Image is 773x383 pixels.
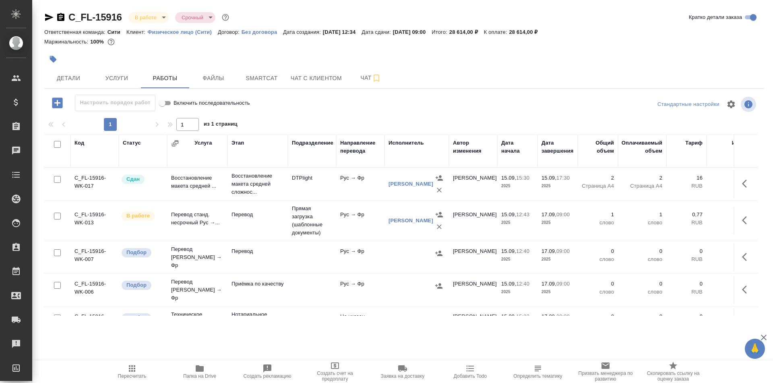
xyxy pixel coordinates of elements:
[449,29,484,35] p: 28 614,00 ₽
[449,170,497,198] td: [PERSON_NAME]
[622,219,662,227] p: слово
[582,280,614,288] p: 0
[582,219,614,227] p: слово
[49,73,88,83] span: Детали
[582,288,614,296] p: слово
[433,184,445,196] button: Удалить
[231,211,284,219] p: Перевод
[670,182,703,190] p: RUB
[44,39,90,45] p: Маржинальность:
[737,211,756,230] button: Здесь прячутся важные кнопки
[745,339,765,359] button: 🙏
[721,95,741,114] span: Настроить таблицу
[234,360,301,383] button: Создать рекламацию
[582,174,614,182] p: 2
[389,139,424,147] div: Исполнитель
[622,174,662,182] p: 2
[194,139,212,147] div: Услуга
[70,243,119,271] td: C_FL-15916-WK-007
[737,313,756,332] button: Здесь прячутся важные кнопки
[516,248,529,254] p: 12:40
[389,181,433,187] a: [PERSON_NAME]
[369,360,436,383] button: Заявка на доставку
[433,313,445,325] button: Назначить
[70,207,119,235] td: C_FL-15916-WK-013
[501,139,533,155] div: Дата начала
[501,211,516,217] p: 15.09,
[582,313,614,321] p: 0
[433,209,445,221] button: Назначить
[351,73,390,83] span: Чат
[582,182,614,190] p: Страница А4
[670,255,703,263] p: RUB
[542,182,574,190] p: 2025
[622,288,662,296] p: слово
[288,201,336,241] td: Прямая загрузка (шаблонные документы)
[218,29,242,35] p: Договор:
[711,182,747,190] p: RUB
[147,29,218,35] p: Физическое лицо (Сити)
[513,373,562,379] span: Определить тематику
[711,247,747,255] p: 0
[292,139,333,147] div: Подразделение
[542,248,556,254] p: 17.09,
[582,139,614,155] div: Общий объем
[194,73,233,83] span: Файлы
[106,37,116,47] button: 0.00 RUB;
[393,29,432,35] p: [DATE] 09:00
[711,255,747,263] p: RUB
[433,247,445,259] button: Назначить
[340,139,380,155] div: Направление перевода
[175,12,215,23] div: В работе
[231,247,284,255] p: Перевод
[432,29,449,35] p: Итого:
[242,29,283,35] p: Без договора
[622,313,662,321] p: 0
[167,241,227,273] td: Перевод [PERSON_NAME] → Фр
[44,29,107,35] p: Ответственная команда:
[542,139,574,155] div: Дата завершения
[454,373,487,379] span: Добавить Todo
[231,139,244,147] div: Этап
[622,139,662,155] div: Оплачиваемый объем
[622,182,662,190] p: Страница А4
[433,172,445,184] button: Назначить
[582,255,614,263] p: слово
[622,255,662,263] p: слово
[501,313,516,319] p: 15.09,
[167,274,227,306] td: Перевод [PERSON_NAME] → Фр
[711,313,747,321] p: 0
[577,371,635,382] span: Призвать менеджера по развитию
[179,14,206,21] button: Срочный
[516,313,529,319] p: 15:22
[121,247,163,258] div: Можно подбирать исполнителей
[121,174,163,185] div: Менеджер проверил работу исполнителя, передает ее на следующий этап
[433,221,445,233] button: Удалить
[711,288,747,296] p: RUB
[689,13,742,21] span: Кратко детали заказа
[509,29,544,35] p: 28 614,00 ₽
[283,29,322,35] p: Дата создания:
[484,29,509,35] p: К оплате:
[171,139,179,147] button: Сгруппировать
[449,243,497,271] td: [PERSON_NAME]
[183,373,216,379] span: Папка на Drive
[147,28,218,35] a: Физическое лицо (Сити)
[516,211,529,217] p: 12:43
[362,29,393,35] p: Дата сдачи:
[336,170,384,198] td: Рус → Фр
[56,12,66,22] button: Скопировать ссылку
[556,281,570,287] p: 09:00
[288,170,336,198] td: DTPlight
[436,360,504,383] button: Добавить Todo
[711,280,747,288] p: 0
[231,280,284,288] p: Приёмка по качеству
[622,280,662,288] p: 0
[748,340,762,357] span: 🙏
[501,248,516,254] p: 15.09,
[670,280,703,288] p: 0
[126,314,147,322] p: Подбор
[167,207,227,235] td: Перевод станд. несрочный Рус →...
[556,211,570,217] p: 09:00
[336,308,384,337] td: Не указан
